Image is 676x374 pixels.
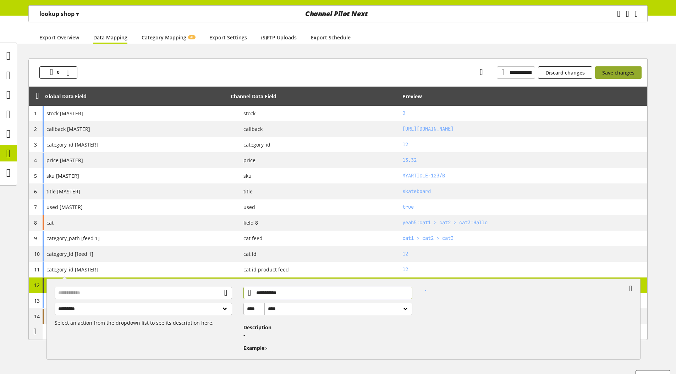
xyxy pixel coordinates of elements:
[402,266,645,273] h2: 12
[34,235,37,242] span: 9
[46,251,93,257] span: category_id [feed 1]
[402,125,645,133] h2: https://your-endpoint.com/cp-jobs-callback
[39,66,77,79] button: e
[238,110,255,117] span: stock
[34,110,37,117] span: 1
[142,34,195,41] a: Category MappingAI
[402,93,422,100] div: Preview
[34,251,40,257] span: 10
[46,110,83,117] span: stock [MASTER]
[93,34,127,41] a: Data Mapping
[34,282,40,288] span: 12
[57,68,60,77] span: e
[34,92,41,99] span: Unlock to reorder rows
[231,93,276,100] div: Channel Data Field
[238,125,263,133] span: callback
[311,34,351,41] a: Export Schedule
[402,219,645,226] h2: yeah5:cat1 > cat2 > cat3:Hallo
[238,203,255,211] span: used
[402,141,645,148] h2: 12
[545,69,585,76] span: Discard changes
[34,313,40,320] span: 14
[238,188,253,195] span: title
[402,235,645,242] h2: cat1 > cat2 > cat3
[412,281,638,352] div: -
[402,110,645,117] h2: 2
[538,66,592,79] button: Discard changes
[46,172,79,179] span: sku [MASTER]
[402,172,645,180] h2: MYARTICLE-123/B
[39,34,79,41] a: Export Overview
[34,266,40,273] span: 11
[238,141,270,148] span: category_id
[34,204,37,210] span: 7
[402,203,645,211] h2: true
[46,126,90,132] span: callback [MASTER]
[261,34,297,41] a: (S)FTP Uploads
[602,69,634,76] span: Save changes
[34,157,37,164] span: 4
[238,156,255,164] span: price
[55,319,232,326] p: Select an action from the dropdown list to see its description here.
[46,204,83,210] span: used [MASTER]
[39,10,79,18] p: lookup shop
[595,66,642,79] button: Save changes
[76,10,79,18] span: ▾
[34,172,37,179] span: 5
[34,126,37,132] span: 2
[190,35,193,39] span: AI
[34,188,37,195] span: 6
[266,345,268,351] span: -
[238,266,289,273] span: cat id product feed
[238,250,257,258] span: cat id
[31,92,41,100] div: Unlock to reorder rows
[238,172,252,180] span: sku
[46,141,98,148] span: category_id [MASTER]
[243,324,410,331] h4: Description
[243,345,266,351] span: Example:
[45,93,87,100] div: Global Data Field
[46,157,83,164] span: price [MASTER]
[46,219,54,226] span: cat
[238,219,258,226] span: field 8
[402,250,645,258] h2: 12
[238,235,263,242] span: cat feed
[46,235,100,242] span: category_path [feed 1]
[46,188,80,195] span: title [MASTER]
[34,141,37,148] span: 3
[34,219,37,226] span: 8
[209,34,247,41] a: Export Settings
[46,266,98,273] span: category_id [MASTER]
[34,297,40,304] span: 13
[28,5,648,22] nav: main navigation
[402,156,645,164] h2: 13.32
[243,331,410,339] p: -
[402,188,645,195] h2: skateboard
